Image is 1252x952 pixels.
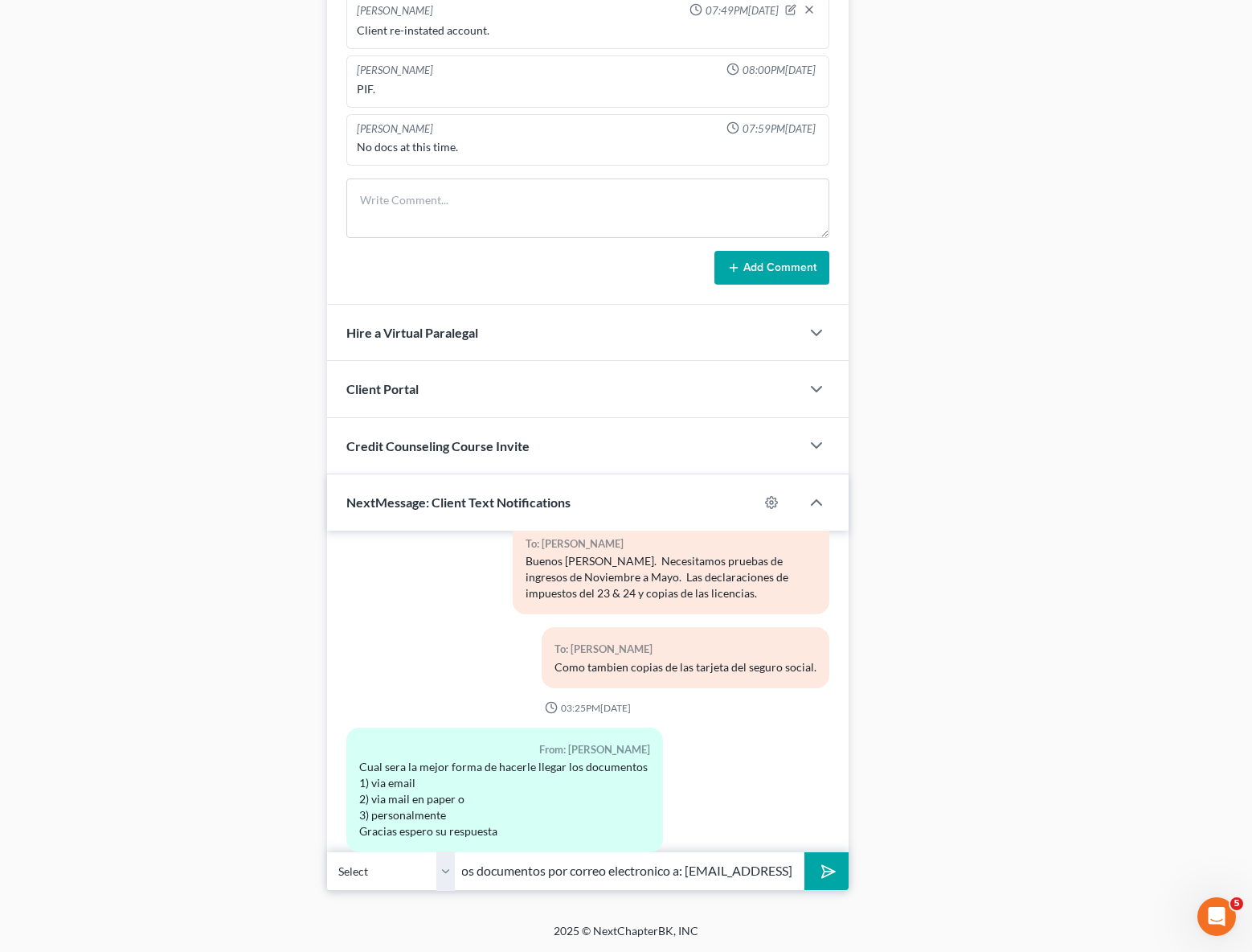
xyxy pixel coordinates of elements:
div: Attorney's Disclosure of Compensation [23,443,298,473]
div: To: [PERSON_NAME] [554,640,816,659]
div: Statement of Financial Affairs - Payments Made in the Last 90 days [33,403,269,437]
div: PIF. [357,81,819,97]
div: Client re-instated account. [357,23,819,39]
div: Adding Income [23,473,298,503]
span: 07:59PM[DATE] [743,121,816,137]
div: 03:25PM[DATE] [346,701,829,715]
span: 08:00PM[DATE] [743,63,816,78]
div: 2025 © NextChapterBK, INC [168,923,1084,952]
img: logo [32,35,140,51]
p: Hi there! [32,114,289,142]
button: Messages [107,502,214,566]
div: [PERSON_NAME] [72,243,165,260]
div: Close [276,26,305,55]
div: We'll be back online in 2 hours [33,312,268,329]
img: Profile image for Lindsey [33,227,65,259]
iframe: Intercom live chat [1197,897,1236,936]
div: Send us a message [33,295,268,312]
div: [PERSON_NAME] [357,3,433,19]
div: Recent message [33,203,288,220]
div: [PERSON_NAME] [357,63,433,78]
div: Adding Income [33,479,269,496]
div: Send us a messageWe'll be back online in 2 hours [16,281,305,343]
img: Profile image for James [203,26,235,58]
div: • [DATE] [168,243,213,260]
span: Search for help [33,366,130,383]
img: Profile image for Lindsey [172,26,204,58]
div: Recent messageProfile image for LindseySounds good.[PERSON_NAME]•[DATE] [16,189,305,273]
div: To: [PERSON_NAME] [526,535,816,553]
div: Cual sera la mejor forma de hacerle llegar los documentos 1) via email 2) via mail en paper o 3) ... [359,759,650,839]
input: Say something... [456,851,804,891]
p: How can we help? [32,142,289,169]
span: 07:49PM[DATE] [706,3,779,18]
button: Search for help [23,358,298,390]
div: Attorney's Disclosure of Compensation [33,449,269,466]
div: Profile image for LindseySounds good.[PERSON_NAME]•[DATE] [17,213,305,273]
span: 5 [1230,897,1243,910]
button: Add Comment [714,251,829,285]
span: Hire a Virtual Paralegal [346,325,478,340]
span: Help [255,542,280,553]
div: Como tambien copias de las tarjeta del seguro social. [554,659,816,675]
div: No docs at this time. [357,139,819,155]
div: Buenos [PERSON_NAME]. Necesitamos pruebas de ingresos de Noviembre a Mayo. Las declaraciones de i... [526,553,816,601]
span: NextMessage: Client Text Notifications [346,494,571,510]
div: Statement of Financial Affairs - Payments Made in the Last 90 days [23,396,298,443]
span: Sounds good. [72,228,148,240]
span: Home [35,542,72,553]
button: Help [215,502,321,566]
span: Credit Counseling Course Invite [346,438,530,453]
div: From: [PERSON_NAME] [359,741,650,759]
img: Profile image for Emma [233,26,265,58]
div: [PERSON_NAME] [357,121,433,137]
span: Messages [133,542,189,553]
span: Client Portal [346,381,419,396]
